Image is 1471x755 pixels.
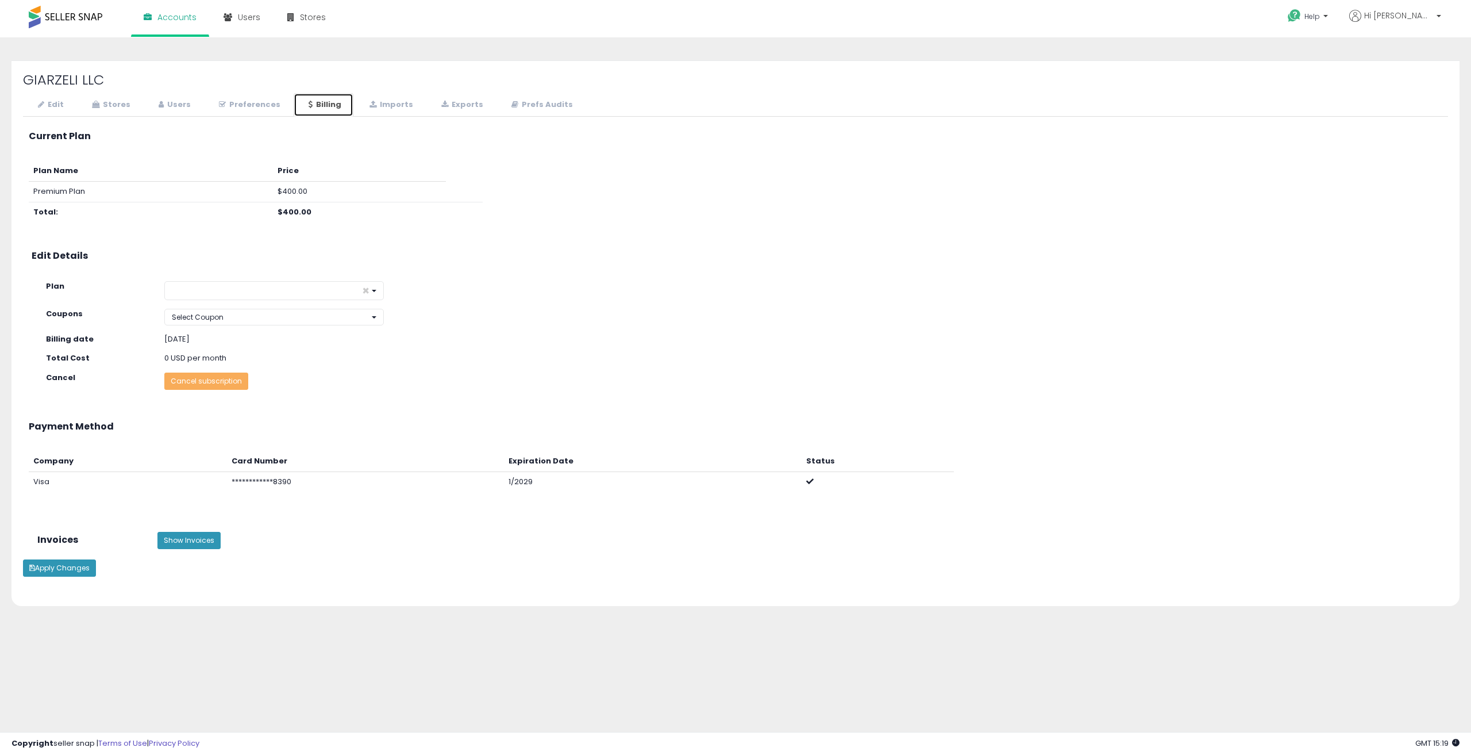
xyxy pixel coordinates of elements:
[29,472,227,492] td: Visa
[37,535,140,545] h3: Invoices
[46,372,75,383] strong: Cancel
[362,285,369,297] span: ×
[300,12,326,23] span: Stores
[23,72,1448,87] h2: GIARZELI LLC
[29,182,273,202] td: Premium Plan
[29,421,1442,432] h3: Payment Method
[33,206,58,217] b: Total:
[426,93,495,117] a: Exports
[204,93,292,117] a: Preferences
[227,451,504,472] th: Card Number
[23,559,96,577] button: Apply Changes
[504,472,802,492] td: 1/2029
[32,251,1439,261] h3: Edit Details
[46,352,90,363] strong: Total Cost
[1287,9,1301,23] i: Get Help
[278,206,311,217] b: $400.00
[164,281,384,300] button: ×
[273,161,446,181] th: Price
[496,93,585,117] a: Prefs Audits
[77,93,143,117] a: Stores
[144,93,203,117] a: Users
[294,93,353,117] a: Billing
[29,161,273,181] th: Plan Name
[46,334,94,344] strong: Billing date
[157,12,197,23] span: Accounts
[1364,10,1433,21] span: Hi [PERSON_NAME]
[1304,12,1320,21] span: Help
[1349,10,1441,36] a: Hi [PERSON_NAME]
[157,532,221,549] button: Show Invoices
[164,373,248,390] button: Cancel subscription
[355,93,425,117] a: Imports
[802,451,954,472] th: Status
[29,131,1442,141] h3: Current Plan
[164,309,384,325] button: Select Coupon
[46,308,83,319] strong: Coupons
[46,281,64,292] strong: Plan
[156,353,511,364] div: 0 USD per month
[273,182,446,202] td: $400.00
[172,312,224,322] span: Select Coupon
[238,12,260,23] span: Users
[29,451,227,472] th: Company
[23,93,76,117] a: Edit
[164,334,502,345] div: [DATE]
[504,451,802,472] th: Expiration Date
